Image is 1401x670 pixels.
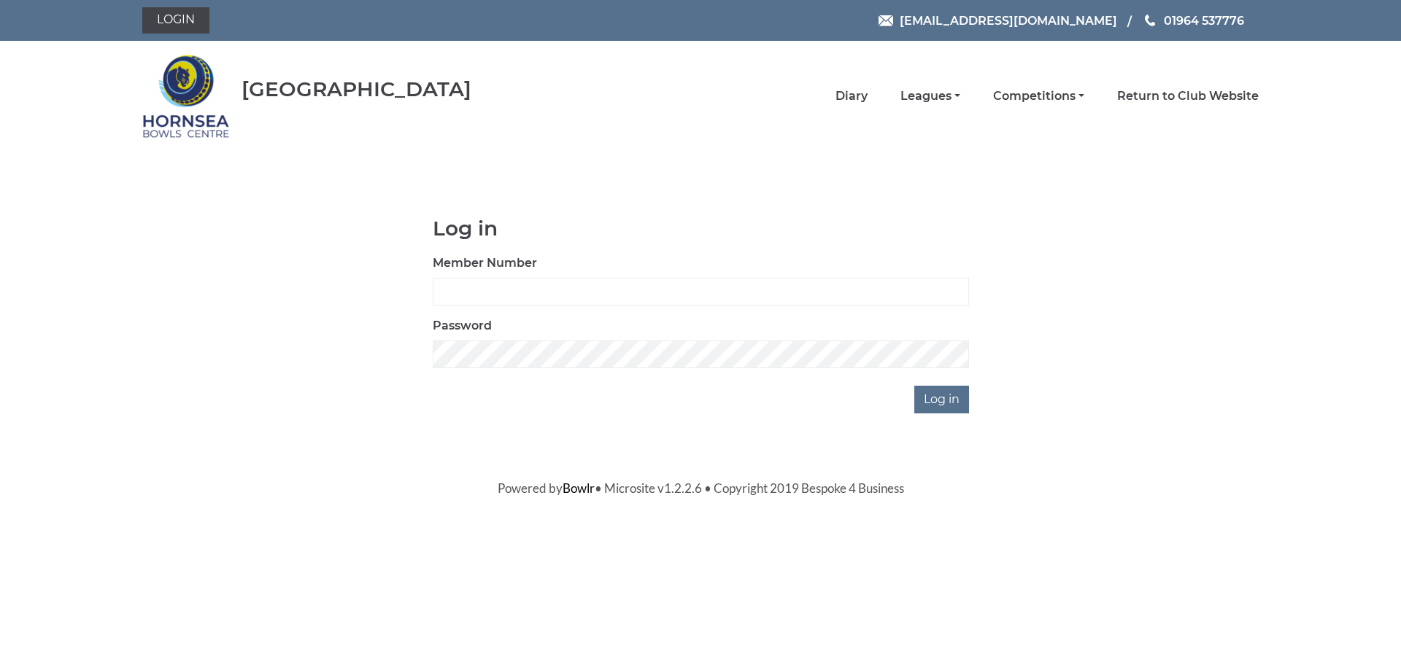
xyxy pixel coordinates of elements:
[1143,12,1244,30] a: Phone us 01964 537776
[1145,15,1155,26] img: Phone us
[433,317,492,335] label: Password
[879,15,893,26] img: Email
[1117,88,1259,104] a: Return to Club Website
[1164,13,1244,27] span: 01964 537776
[142,45,230,147] img: Hornsea Bowls Centre
[498,480,904,496] span: Powered by • Microsite v1.2.2.6 • Copyright 2019 Bespoke 4 Business
[433,217,969,240] h1: Log in
[879,12,1117,30] a: Email [EMAIL_ADDRESS][DOMAIN_NAME]
[563,480,595,496] a: Bowlr
[993,88,1084,104] a: Competitions
[914,386,969,413] input: Log in
[142,7,209,34] a: Login
[242,78,471,101] div: [GEOGRAPHIC_DATA]
[900,88,960,104] a: Leagues
[433,254,537,272] label: Member Number
[835,88,868,104] a: Diary
[900,13,1117,27] span: [EMAIL_ADDRESS][DOMAIN_NAME]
